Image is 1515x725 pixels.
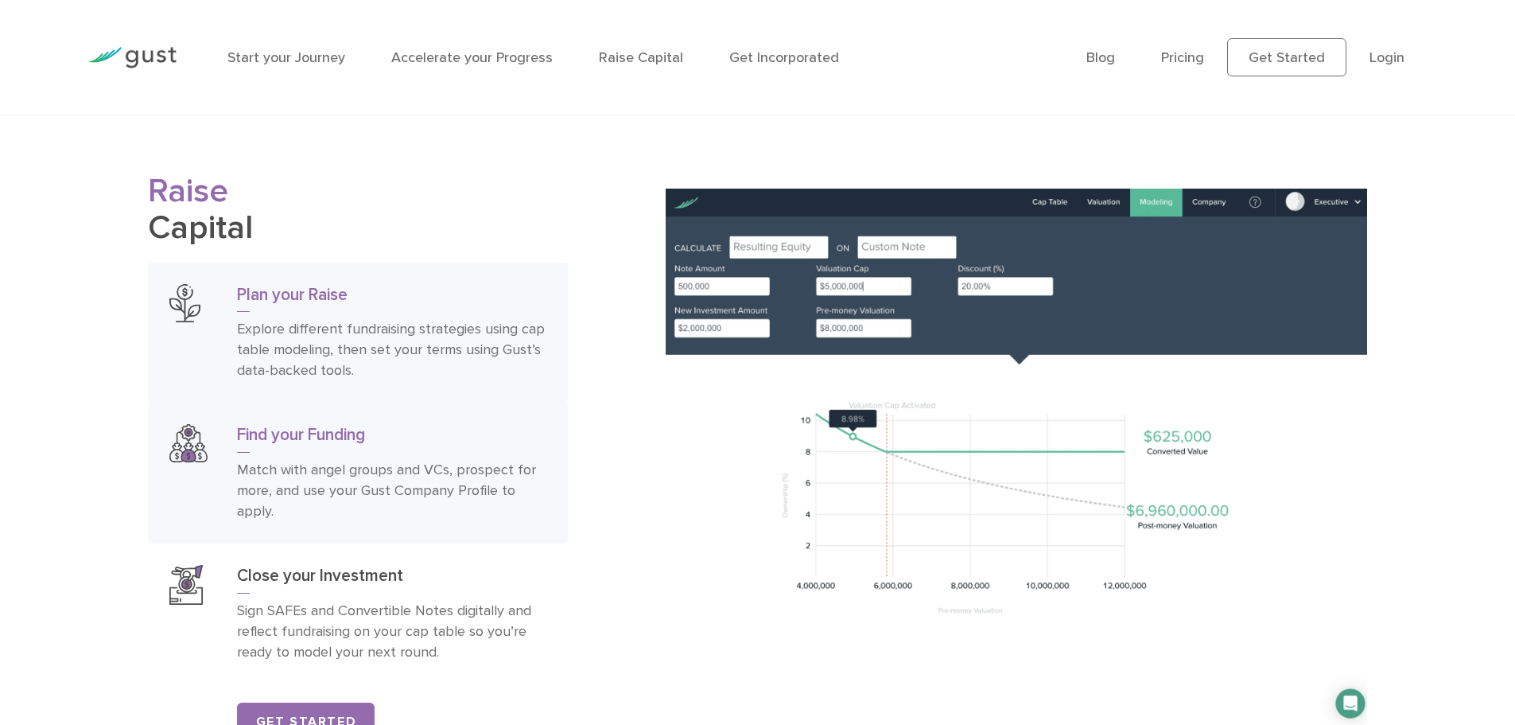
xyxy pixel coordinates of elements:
[237,460,546,522] p: Match with angel groups and VCs, prospect for more, and use your Gust Company Profile to apply.
[1161,49,1204,66] a: Pricing
[1086,49,1115,66] a: Blog
[237,284,546,313] h3: Plan your Raise
[599,49,683,66] a: Raise Capital
[148,171,228,211] span: Raise
[237,601,546,663] p: Sign SAFEs and Convertible Notes digitally and reflect fundraising on your cap table so you’re re...
[227,49,345,66] a: Start your Journey
[148,173,568,247] h2: Capital
[237,565,546,594] h3: Close your Investment
[169,284,200,323] img: Plan Your Raise
[148,403,568,544] a: Find Your FundingFind your FundingMatch with angel groups and VCs, prospect for more, and use you...
[237,319,546,381] p: Explore different fundraising strategies using cap table modeling, then set your terms using Gust...
[148,544,568,684] a: Close Your InvestmentClose your InvestmentSign SAFEs and Convertible Notes digitally and reflect ...
[148,263,568,403] a: Plan Your RaisePlan your RaiseExplore different fundraising strategies using cap table modeling, ...
[169,565,202,605] img: Close Your Investment
[1369,49,1404,66] a: Login
[169,424,208,462] img: Find Your Funding
[87,47,177,68] img: Gust Logo
[729,49,839,66] a: Get Incorporated
[1227,38,1346,76] a: Get Started
[237,424,546,453] h3: Find your Funding
[391,49,553,66] a: Accelerate your Progress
